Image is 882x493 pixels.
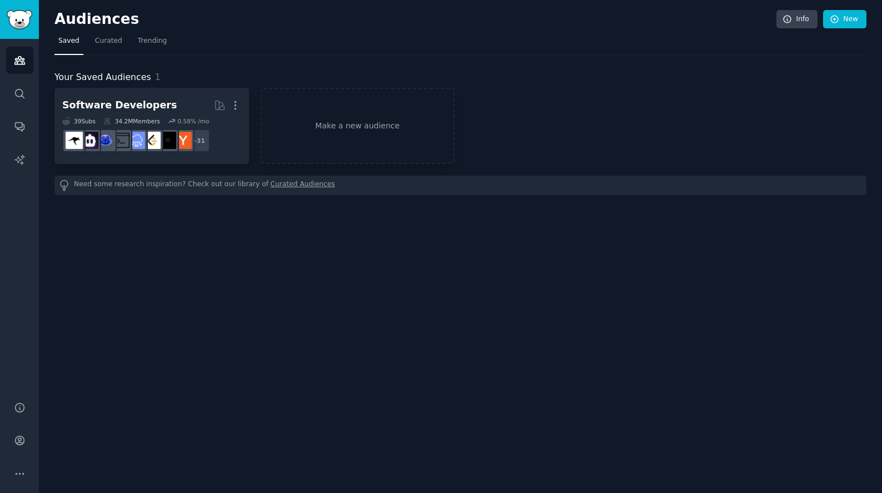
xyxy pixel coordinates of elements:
div: 0.58 % /mo [177,117,209,125]
a: Curated Audiences [271,180,335,191]
img: ycombinator [175,132,192,149]
a: Saved [54,32,83,55]
span: Curated [95,36,122,46]
img: AskProgramming [112,132,129,149]
span: Saved [58,36,79,46]
div: Need some research inspiration? Check out our library of [54,176,866,195]
a: Curated [91,32,126,55]
img: SaaS [128,132,145,149]
div: Software Developers [62,98,177,112]
a: Trending [134,32,171,55]
a: Software Developers39Subs34.2MMembers0.58% /mo+31ycombinatorArtificialInteligenceleetcodeSaaSAskP... [54,88,249,164]
span: Trending [138,36,167,46]
span: Your Saved Audiences [54,71,151,84]
a: Info [776,10,818,29]
img: CLine [81,132,98,149]
span: 1 [155,72,161,82]
a: Make a new audience [261,88,455,164]
img: GummySearch logo [7,10,32,29]
img: GithubCopilot [97,132,114,149]
img: ArtificialInteligence [159,132,176,149]
img: leetcode [143,132,161,149]
div: + 31 [187,129,210,152]
a: New [823,10,866,29]
img: RooCode [66,132,83,149]
h2: Audiences [54,11,776,28]
div: 34.2M Members [103,117,160,125]
div: 39 Sub s [62,117,96,125]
